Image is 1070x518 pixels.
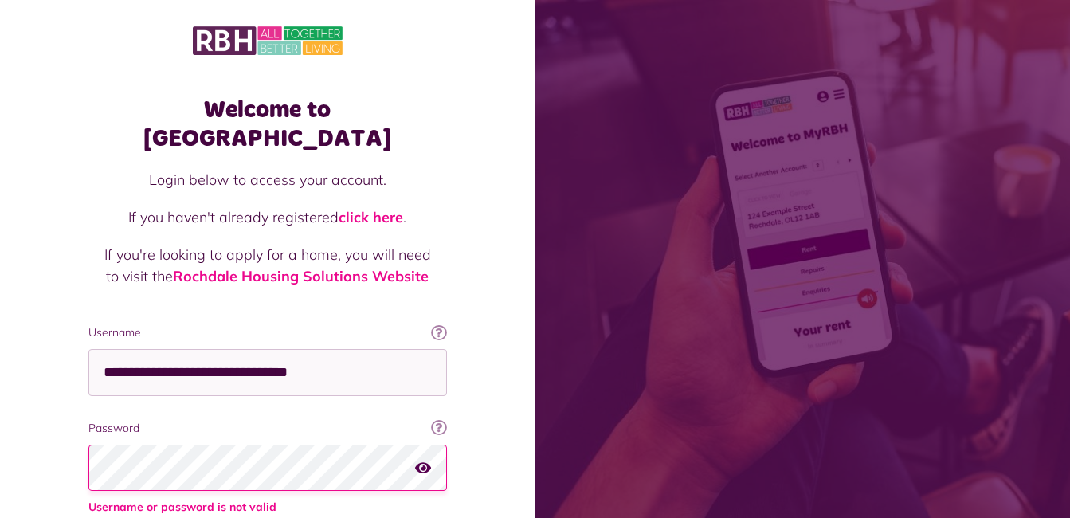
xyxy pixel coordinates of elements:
span: Username or password is not valid [88,499,447,516]
img: MyRBH [193,24,343,57]
a: Rochdale Housing Solutions Website [173,267,429,285]
a: click here [339,208,403,226]
p: Login below to access your account. [104,169,431,190]
label: Password [88,420,447,437]
p: If you haven't already registered . [104,206,431,228]
h1: Welcome to [GEOGRAPHIC_DATA] [88,96,447,153]
label: Username [88,324,447,341]
p: If you're looking to apply for a home, you will need to visit the [104,244,431,287]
